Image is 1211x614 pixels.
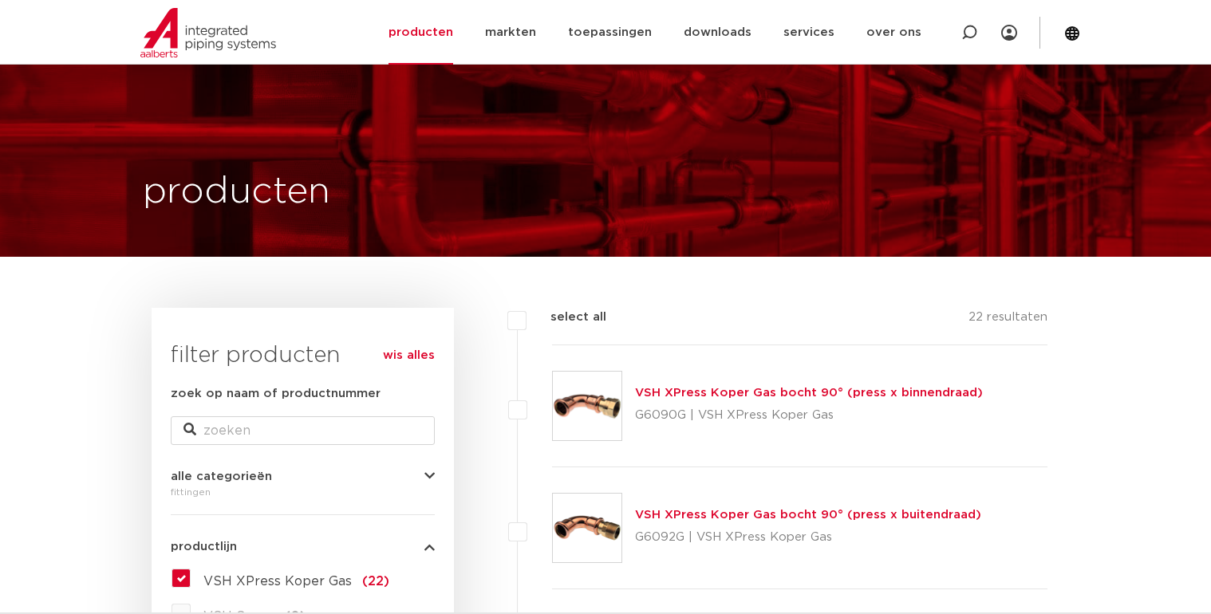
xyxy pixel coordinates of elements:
input: zoeken [171,416,435,445]
p: G6092G | VSH XPress Koper Gas [635,525,981,550]
span: productlijn [171,541,237,553]
h1: producten [143,167,330,218]
a: wis alles [383,346,435,365]
a: VSH XPress Koper Gas bocht 90° (press x buitendraad) [635,509,981,521]
label: zoek op naam of productnummer [171,384,381,403]
span: alle categorieën [171,470,272,482]
img: Thumbnail for VSH XPress Koper Gas bocht 90° (press x buitendraad) [553,494,621,562]
button: alle categorieën [171,470,435,482]
h3: filter producten [171,340,435,372]
a: VSH XPress Koper Gas bocht 90° (press x binnendraad) [635,387,983,399]
span: VSH XPress Koper Gas [203,575,352,588]
span: (22) [362,575,389,588]
img: Thumbnail for VSH XPress Koper Gas bocht 90° (press x binnendraad) [553,372,621,440]
p: 22 resultaten [968,308,1047,333]
div: fittingen [171,482,435,502]
label: select all [527,308,606,327]
p: G6090G | VSH XPress Koper Gas [635,403,983,428]
button: productlijn [171,541,435,553]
